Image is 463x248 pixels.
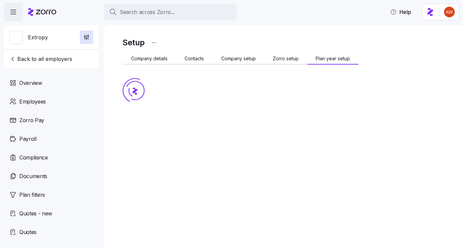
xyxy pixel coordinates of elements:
button: Help [385,5,416,19]
span: Compliance [19,153,48,162]
span: Help [390,8,411,16]
a: Compliance [4,148,98,167]
span: Zorro setup [273,56,299,61]
a: Quotes - new [4,204,98,223]
span: Plan year setup [316,56,350,61]
h1: Setup [122,37,145,48]
span: Employees [19,98,46,106]
span: Quotes [19,228,37,236]
a: Employees [4,92,98,111]
button: Back to all employers [7,52,75,66]
a: Quotes [4,223,98,241]
span: Zorro Pay [19,116,44,124]
span: Quotes - new [19,209,52,218]
button: Search across Zorro... [104,4,237,20]
a: Documents [4,167,98,185]
a: Plan filters [4,185,98,204]
span: Overview [19,79,42,87]
span: Plan filters [19,191,45,199]
span: Contacts [185,56,204,61]
span: Search across Zorro... [120,8,175,16]
span: Company setup [221,56,256,61]
span: Back to all employers [9,55,72,63]
img: 3c671664b44671044fa8929adf5007c6 [444,7,455,17]
span: Extropy [28,33,48,42]
a: Overview [4,74,98,92]
a: Zorro Pay [4,111,98,129]
span: Payroll [19,135,37,143]
a: Payroll [4,129,98,148]
span: Documents [19,172,47,180]
span: Company details [131,56,168,61]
